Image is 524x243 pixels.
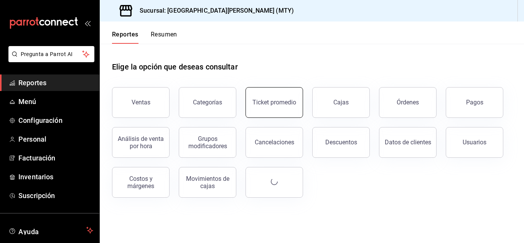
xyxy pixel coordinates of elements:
[179,167,236,198] button: Movimientos de cajas
[112,31,138,44] button: Reportes
[8,46,94,62] button: Pregunta a Parrot AI
[112,31,177,44] div: navigation tabs
[151,31,177,44] button: Resumen
[446,127,503,158] button: Usuarios
[397,99,419,106] div: Órdenes
[312,87,370,118] button: Cajas
[333,99,349,106] div: Cajas
[18,172,93,182] span: Inventarios
[18,115,93,126] span: Configuración
[385,139,431,146] div: Datos de clientes
[252,99,296,106] div: Ticket promedio
[5,56,94,64] a: Pregunta a Parrot AI
[325,139,357,146] div: Descuentos
[18,134,93,144] span: Personal
[112,127,170,158] button: Análisis de venta por hora
[112,61,238,73] h1: Elige la opción que deseas consultar
[184,175,231,190] div: Movimientos de cajas
[18,96,93,107] span: Menú
[463,139,486,146] div: Usuarios
[246,127,303,158] button: Cancelaciones
[379,87,437,118] button: Órdenes
[18,78,93,88] span: Reportes
[112,87,170,118] button: Ventas
[255,139,294,146] div: Cancelaciones
[18,226,83,235] span: Ayuda
[18,190,93,201] span: Suscripción
[379,127,437,158] button: Datos de clientes
[312,127,370,158] button: Descuentos
[21,50,82,58] span: Pregunta a Parrot AI
[466,99,483,106] div: Pagos
[193,99,222,106] div: Categorías
[117,135,165,150] div: Análisis de venta por hora
[179,127,236,158] button: Grupos modificadores
[133,6,294,15] h3: Sucursal: [GEOGRAPHIC_DATA][PERSON_NAME] (MTY)
[184,135,231,150] div: Grupos modificadores
[112,167,170,198] button: Costos y márgenes
[179,87,236,118] button: Categorías
[18,153,93,163] span: Facturación
[446,87,503,118] button: Pagos
[117,175,165,190] div: Costos y márgenes
[84,20,91,26] button: open_drawer_menu
[246,87,303,118] button: Ticket promedio
[132,99,150,106] div: Ventas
